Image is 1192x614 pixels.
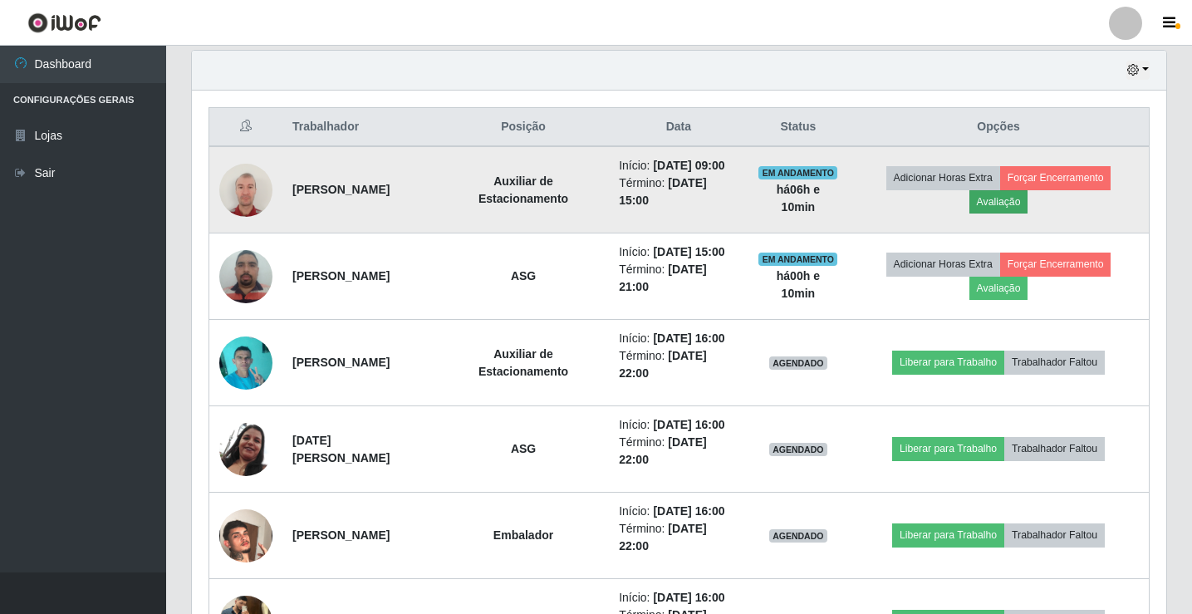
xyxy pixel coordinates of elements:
time: [DATE] 16:00 [653,332,724,345]
li: Início: [619,503,738,520]
span: AGENDADO [769,443,827,456]
li: Término: [619,174,738,209]
span: AGENDADO [769,529,827,543]
th: Status [748,108,848,147]
button: Liberar para Trabalho [892,523,1004,547]
time: [DATE] 16:00 [653,418,724,431]
span: AGENDADO [769,356,827,370]
strong: Embalador [493,528,553,542]
img: 1726002463138.jpeg [219,489,272,583]
img: 1754224858032.jpeg [219,155,272,225]
li: Início: [619,243,738,261]
button: Adicionar Horas Extra [886,166,1000,189]
strong: [PERSON_NAME] [292,528,390,542]
img: 1699884729750.jpeg [219,327,272,398]
li: Início: [619,330,738,347]
li: Início: [619,416,738,434]
strong: Auxiliar de Estacionamento [478,347,568,378]
button: Avaliação [969,277,1028,300]
strong: Auxiliar de Estacionamento [478,174,568,205]
button: Liberar para Trabalho [892,351,1004,374]
time: [DATE] 09:00 [653,159,724,172]
strong: ASG [511,269,536,282]
li: Término: [619,261,738,296]
strong: há 06 h e 10 min [777,183,820,214]
th: Trabalhador [282,108,438,147]
li: Início: [619,157,738,174]
button: Trabalhador Faltou [1004,437,1105,460]
img: CoreUI Logo [27,12,101,33]
th: Data [609,108,748,147]
time: [DATE] 16:00 [653,504,724,518]
li: Término: [619,434,738,469]
time: [DATE] 15:00 [653,245,724,258]
button: Avaliação [969,190,1028,214]
th: Opções [848,108,1149,147]
strong: há 00 h e 10 min [777,269,820,300]
button: Adicionar Horas Extra [886,253,1000,276]
time: [DATE] 16:00 [653,591,724,604]
button: Forçar Encerramento [1000,253,1111,276]
img: 1686264689334.jpeg [219,241,272,312]
strong: [PERSON_NAME] [292,269,390,282]
span: EM ANDAMENTO [758,253,837,266]
img: 1689337855569.jpeg [219,422,272,476]
strong: [PERSON_NAME] [292,183,390,196]
li: Início: [619,589,738,607]
strong: [DATE][PERSON_NAME] [292,434,390,464]
th: Posição [438,108,609,147]
span: EM ANDAMENTO [758,166,837,179]
strong: [PERSON_NAME] [292,356,390,369]
button: Forçar Encerramento [1000,166,1111,189]
button: Liberar para Trabalho [892,437,1004,460]
li: Término: [619,520,738,555]
li: Término: [619,347,738,382]
button: Trabalhador Faltou [1004,351,1105,374]
strong: ASG [511,442,536,455]
button: Trabalhador Faltou [1004,523,1105,547]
